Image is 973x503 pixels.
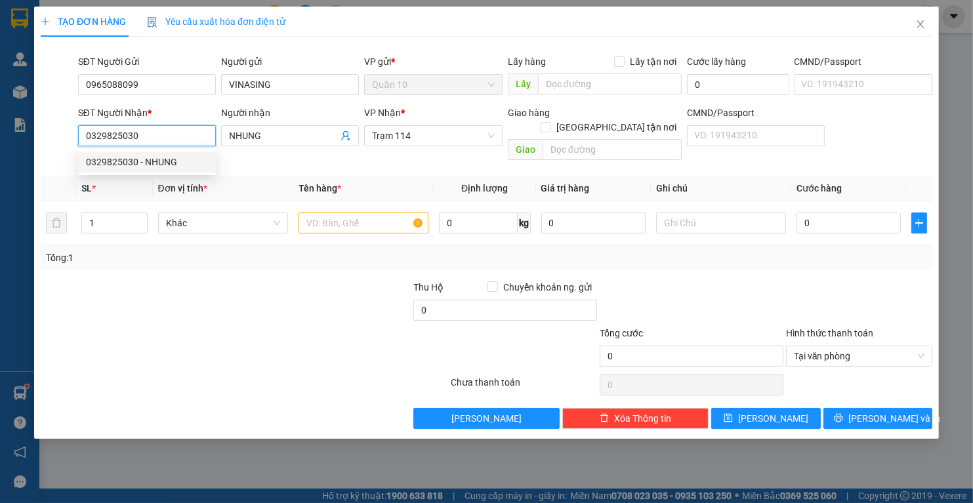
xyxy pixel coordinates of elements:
[738,411,808,426] span: [PERSON_NAME]
[221,106,359,120] div: Người nhận
[41,16,126,27] span: TẠO ĐƠN HÀNG
[687,74,789,95] input: Cước lấy hàng
[119,6,142,16] span: 10:03
[78,151,216,172] div: 0329825030 - NHUNG
[915,19,926,30] span: close
[413,408,560,429] button: [PERSON_NAME]
[786,328,873,338] label: Hình thức thanh toán
[541,183,590,193] span: Giá trị hàng
[541,212,646,233] input: 0
[625,54,682,69] span: Lấy tận nơi
[551,120,682,134] span: [GEOGRAPHIC_DATA] tận nơi
[221,54,359,69] div: Người gửi
[364,108,401,118] span: VP Nhận
[46,212,67,233] button: delete
[37,95,144,106] span: [PERSON_NAME] CMND:
[4,33,99,47] strong: THIÊN PHÁT ĐẠT
[724,413,733,424] span: save
[299,183,341,193] span: Tên hàng
[461,183,508,193] span: Định lượng
[147,16,285,27] span: Yêu cầu xuất hóa đơn điện tử
[56,16,141,31] strong: CTY XE KHÁCH
[902,7,939,43] button: Close
[656,212,786,233] input: Ghi Chú
[372,75,494,94] span: Quận 10
[711,408,820,429] button: save[PERSON_NAME]
[299,212,428,233] input: VD: Bàn, Ghế
[158,183,207,193] span: Đơn vị tính
[449,375,598,398] div: Chưa thanh toán
[518,212,531,233] span: kg
[794,346,924,366] span: Tại văn phòng
[508,139,543,160] span: Giao
[4,95,144,106] strong: N.nhận:
[86,155,208,169] div: 0329825030 - NHUNG
[498,280,597,294] span: Chuyển khoản ng. gửi
[451,411,522,426] span: [PERSON_NAME]
[78,54,216,69] div: SĐT Người Gửi
[543,139,682,160] input: Dọc đường
[166,213,280,233] span: Khác
[848,411,940,426] span: [PERSON_NAME] và In
[30,85,106,95] span: THƯƠNG CMND:
[687,106,825,120] div: CMND/Passport
[25,6,91,16] span: ĐQ2510100011
[46,251,377,265] div: Tổng: 1
[508,108,550,118] span: Giao hàng
[508,56,546,67] span: Lấy hàng
[81,183,92,193] span: SL
[911,212,927,233] button: plus
[18,47,58,58] span: Trạm 114
[341,131,351,141] span: user-add
[413,282,444,292] span: Thu Hộ
[614,411,671,426] span: Xóa Thông tin
[600,328,643,338] span: Tổng cước
[651,176,791,201] th: Ghi chú
[538,73,682,94] input: Dọc đường
[912,218,926,228] span: plus
[4,47,136,58] strong: VP: SĐT:
[797,183,842,193] span: Cước hàng
[78,106,216,120] div: SĐT Người Nhận
[372,126,494,146] span: Trạm 114
[508,73,538,94] span: Lấy
[4,85,106,95] strong: N.gửi:
[364,54,502,69] div: VP gửi
[144,6,172,16] span: [DATE]
[795,54,932,69] div: CMND/Passport
[79,47,136,58] span: 02513607707
[687,56,746,67] label: Cước lấy hàng
[41,17,50,26] span: plus
[562,408,709,429] button: deleteXóa Thông tin
[37,58,140,72] span: PHIẾU GIAO HÀNG
[147,17,157,28] img: icon
[834,413,843,424] span: printer
[823,408,932,429] button: printer[PERSON_NAME] và In
[600,413,609,424] span: delete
